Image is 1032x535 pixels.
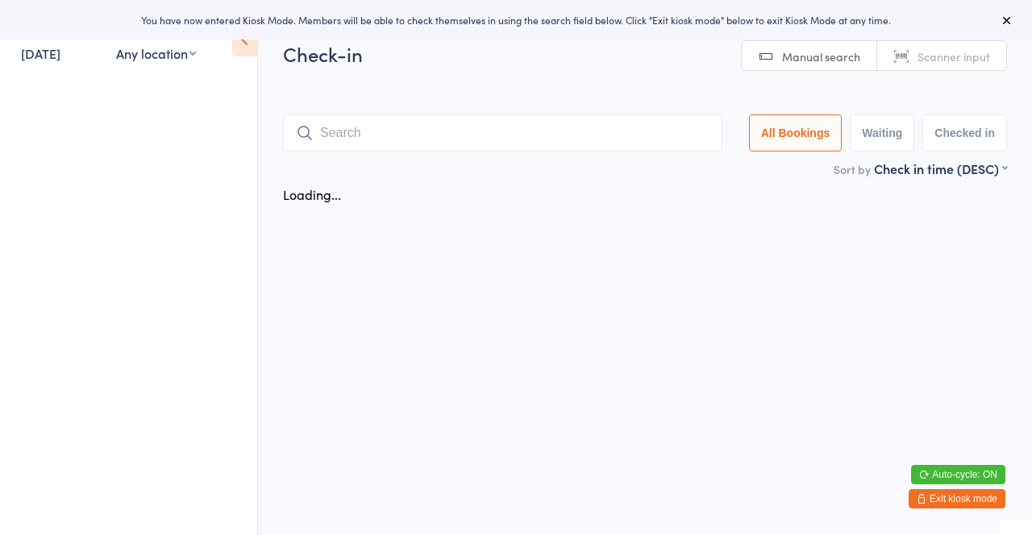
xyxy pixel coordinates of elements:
[782,48,860,64] span: Manual search
[911,465,1005,484] button: Auto-cycle: ON
[283,40,1007,67] h2: Check-in
[116,44,196,62] div: Any location
[918,48,990,64] span: Scanner input
[834,161,871,177] label: Sort by
[850,114,914,151] button: Waiting
[874,160,1007,177] div: Check in time (DESC)
[21,44,60,62] a: [DATE]
[283,185,341,203] div: Loading...
[922,114,1007,151] button: Checked in
[283,114,722,151] input: Search
[909,489,1005,508] button: Exit kiosk mode
[749,114,843,151] button: All Bookings
[26,13,1006,27] div: You have now entered Kiosk Mode. Members will be able to check themselves in using the search fie...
